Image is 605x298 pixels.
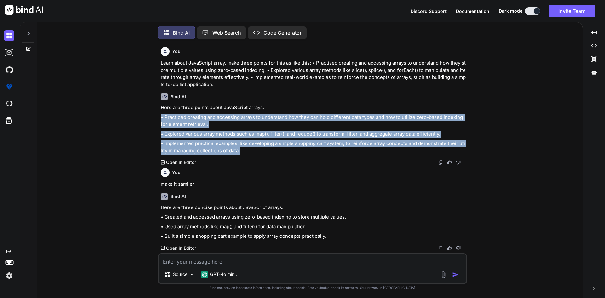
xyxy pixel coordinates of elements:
p: Open in Editor [166,245,196,251]
img: like [447,246,452,251]
button: Documentation [456,8,489,15]
p: • Explored various array methods such as map(), filter(), and reduce() to transform, filter, and ... [161,131,466,138]
span: Documentation [456,9,489,14]
img: attachment [440,271,447,278]
p: Open in Editor [166,159,196,166]
span: Discord Support [411,9,447,14]
img: Pick Models [189,272,195,277]
p: Here are three concise points about JavaScript arrays: [161,204,466,211]
img: darkChat [4,30,14,41]
p: Source [173,271,187,278]
img: like [447,160,452,165]
img: icon [452,272,458,278]
img: dislike [456,160,461,165]
p: • Implemented practical examples, like developing a simple shopping cart system, to reinforce arr... [161,140,466,154]
p: • Created and accessed arrays using zero-based indexing to store multiple values. [161,213,466,221]
img: copy [438,246,443,251]
h6: You [172,169,181,176]
p: Code Generator [263,29,302,37]
h6: You [172,48,181,55]
button: Invite Team [549,5,595,17]
p: • Built a simple shopping cart example to apply array concepts practically. [161,233,466,240]
img: premium [4,81,14,92]
p: GPT-4o min.. [210,271,237,278]
h6: Bind AI [170,94,186,100]
img: copy [438,160,443,165]
p: • Practiced creating and accessing arrays to understand how they can hold different data types an... [161,114,466,128]
button: Discord Support [411,8,447,15]
p: Web Search [212,29,241,37]
p: make it samller [161,181,466,188]
span: Dark mode [499,8,522,14]
img: GPT-4o mini [201,271,208,278]
img: settings [4,270,14,281]
img: cloudideIcon [4,98,14,109]
img: githubDark [4,64,14,75]
p: Bind can provide inaccurate information, including about people. Always double-check its answers.... [158,285,467,290]
p: Learn about JavaScript array. make three points for this as like this: • Practised creating and a... [161,60,466,88]
p: Here are three points about JavaScript arrays: [161,104,466,111]
p: • Used array methods like map() and filter() for data manipulation. [161,223,466,231]
p: Bind AI [173,29,190,37]
h6: Bind AI [170,193,186,200]
img: Bind AI [5,5,43,15]
img: dislike [456,246,461,251]
img: darkAi-studio [4,47,14,58]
